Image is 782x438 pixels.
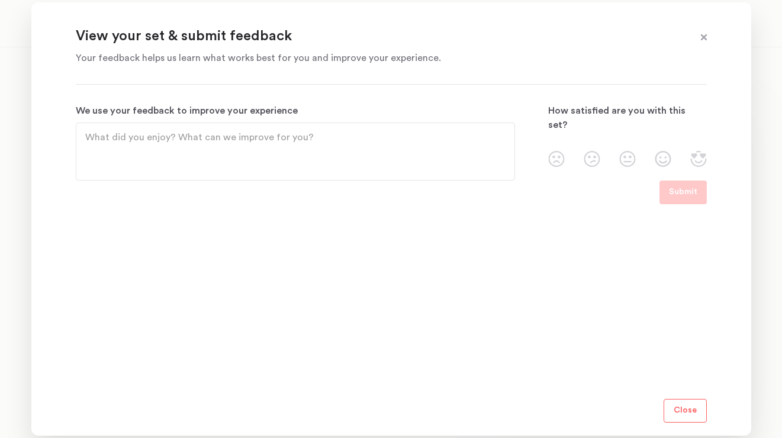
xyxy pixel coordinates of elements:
p: How satisfied are you with this set? [548,104,707,132]
p: We use your feedback to improve your experience [76,104,515,118]
button: Close [664,399,707,423]
p: Submit [669,185,697,199]
button: Submit [659,181,707,204]
p: Your feedback helps us learn what works best for you and improve your experience. [76,51,677,65]
p: Close [674,404,697,418]
p: View your set & submit feedback [76,27,677,46]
